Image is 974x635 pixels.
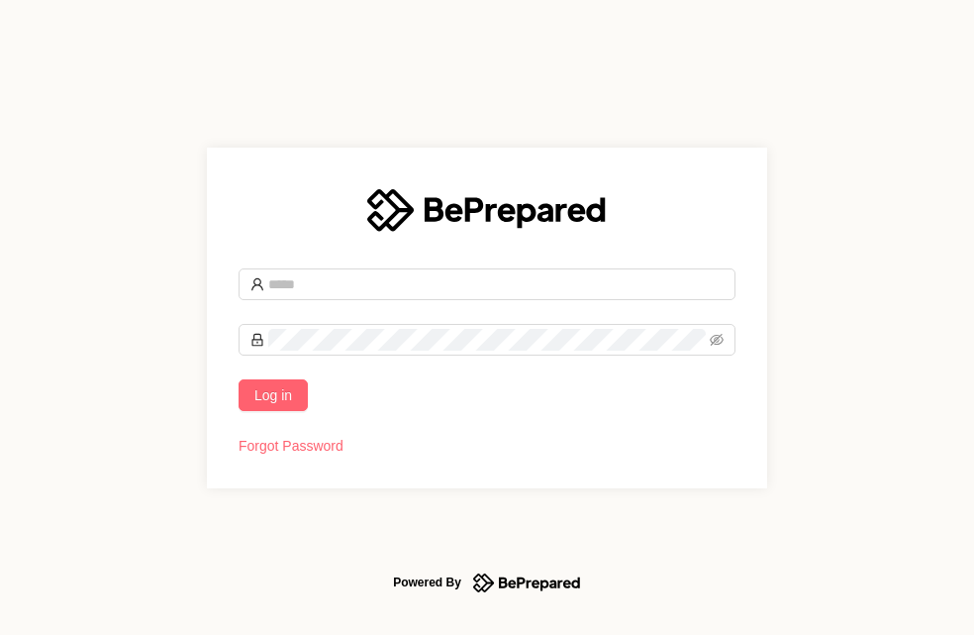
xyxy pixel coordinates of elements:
[239,379,308,411] button: Log in
[250,277,264,291] span: user
[254,384,292,406] span: Log in
[393,571,461,594] div: Powered By
[250,333,264,347] span: lock
[239,438,343,454] a: Forgot Password
[710,333,724,347] span: eye-invisible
